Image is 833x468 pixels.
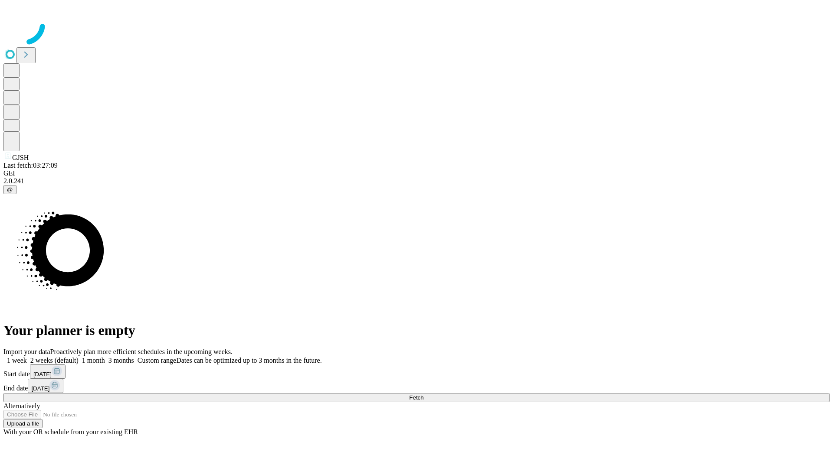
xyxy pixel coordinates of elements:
[3,428,138,435] span: With your OR schedule from your existing EHR
[409,394,423,401] span: Fetch
[3,402,40,409] span: Alternatively
[33,371,52,377] span: [DATE]
[28,379,63,393] button: [DATE]
[82,357,105,364] span: 1 month
[30,364,66,379] button: [DATE]
[3,322,830,338] h1: Your planner is empty
[3,162,58,169] span: Last fetch: 03:27:09
[3,419,43,428] button: Upload a file
[12,154,29,161] span: GJSH
[50,348,233,355] span: Proactively plan more efficient schedules in the upcoming weeks.
[108,357,134,364] span: 3 months
[176,357,321,364] span: Dates can be optimized up to 3 months in the future.
[3,379,830,393] div: End date
[3,185,16,194] button: @
[3,177,830,185] div: 2.0.241
[3,364,830,379] div: Start date
[31,385,49,392] span: [DATE]
[3,169,830,177] div: GEI
[3,348,50,355] span: Import your data
[138,357,176,364] span: Custom range
[7,357,27,364] span: 1 week
[7,186,13,193] span: @
[30,357,79,364] span: 2 weeks (default)
[3,393,830,402] button: Fetch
